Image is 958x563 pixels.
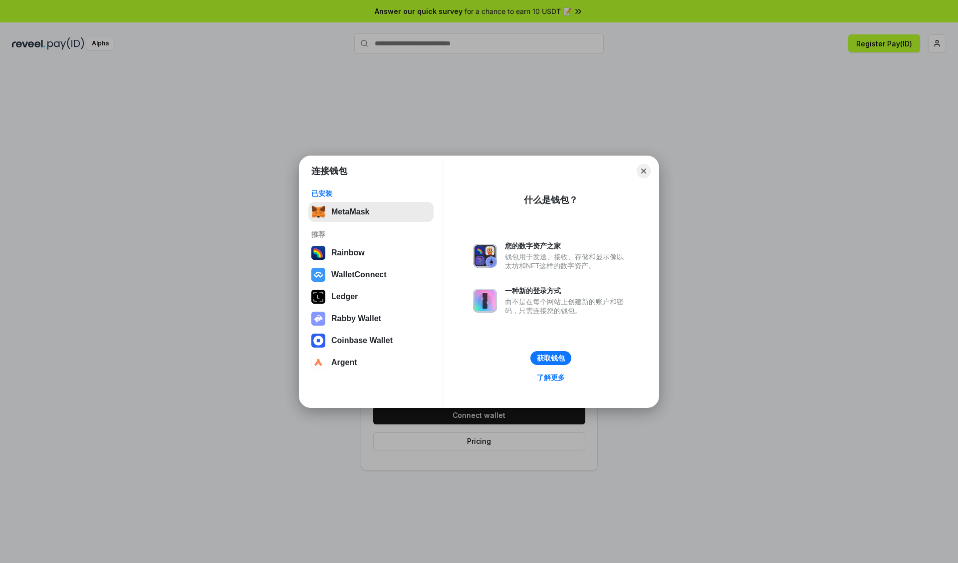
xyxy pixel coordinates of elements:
[537,373,565,382] div: 了解更多
[505,286,629,295] div: 一种新的登录方式
[308,202,434,222] button: MetaMask
[311,246,325,260] img: svg+xml,%3Csvg%20width%3D%22120%22%20height%3D%22120%22%20viewBox%3D%220%200%20120%20120%22%20fil...
[637,164,651,178] button: Close
[524,194,578,206] div: 什么是钱包？
[331,270,387,279] div: WalletConnect
[311,230,431,239] div: 推荐
[308,287,434,307] button: Ledger
[331,336,393,345] div: Coinbase Wallet
[308,353,434,373] button: Argent
[308,243,434,263] button: Rainbow
[505,297,629,315] div: 而不是在每个网站上创建新的账户和密码，只需连接您的钱包。
[331,358,357,367] div: Argent
[311,290,325,304] img: svg+xml,%3Csvg%20xmlns%3D%22http%3A%2F%2Fwww.w3.org%2F2000%2Fsvg%22%20width%3D%2228%22%20height%3...
[331,314,381,323] div: Rabby Wallet
[331,248,365,257] div: Rainbow
[311,189,431,198] div: 已安装
[311,312,325,326] img: svg+xml,%3Csvg%20xmlns%3D%22http%3A%2F%2Fwww.w3.org%2F2000%2Fsvg%22%20fill%3D%22none%22%20viewBox...
[308,309,434,329] button: Rabby Wallet
[331,207,369,216] div: MetaMask
[331,292,358,301] div: Ledger
[531,371,571,384] a: 了解更多
[311,334,325,348] img: svg+xml,%3Csvg%20width%3D%2228%22%20height%3D%2228%22%20viewBox%3D%220%200%2028%2028%22%20fill%3D...
[530,351,571,365] button: 获取钱包
[473,244,497,268] img: svg+xml,%3Csvg%20xmlns%3D%22http%3A%2F%2Fwww.w3.org%2F2000%2Fsvg%22%20fill%3D%22none%22%20viewBox...
[505,252,629,270] div: 钱包用于发送、接收、存储和显示像以太坊和NFT这样的数字资产。
[311,205,325,219] img: svg+xml,%3Csvg%20fill%3D%22none%22%20height%3D%2233%22%20viewBox%3D%220%200%2035%2033%22%20width%...
[505,241,629,250] div: 您的数字资产之家
[311,356,325,370] img: svg+xml,%3Csvg%20width%3D%2228%22%20height%3D%2228%22%20viewBox%3D%220%200%2028%2028%22%20fill%3D...
[311,268,325,282] img: svg+xml,%3Csvg%20width%3D%2228%22%20height%3D%2228%22%20viewBox%3D%220%200%2028%2028%22%20fill%3D...
[308,265,434,285] button: WalletConnect
[308,331,434,351] button: Coinbase Wallet
[311,165,347,177] h1: 连接钱包
[473,289,497,313] img: svg+xml,%3Csvg%20xmlns%3D%22http%3A%2F%2Fwww.w3.org%2F2000%2Fsvg%22%20fill%3D%22none%22%20viewBox...
[537,354,565,363] div: 获取钱包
